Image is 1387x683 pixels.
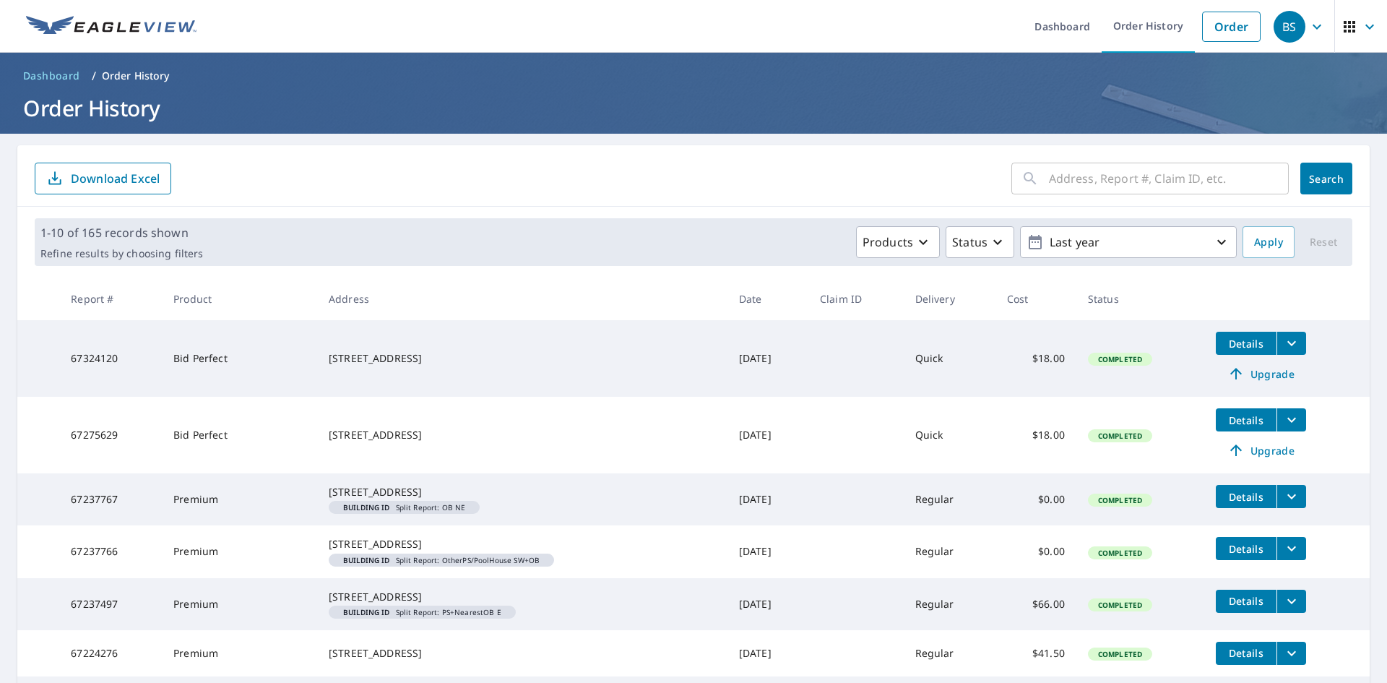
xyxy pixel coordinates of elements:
td: Bid Perfect [162,320,317,397]
button: Products [856,226,940,258]
td: [DATE] [727,630,808,676]
div: [STREET_ADDRESS] [329,351,716,366]
th: Date [727,278,808,320]
button: detailsBtn-67237497 [1216,590,1276,613]
a: Upgrade [1216,362,1306,385]
button: detailsBtn-67237766 [1216,537,1276,560]
button: Status [946,226,1014,258]
td: Premium [162,578,317,630]
p: Download Excel [71,171,160,186]
p: Refine results by choosing filters [40,247,203,260]
span: Split Report: OB NE [334,504,475,511]
nav: breadcrumb [17,64,1370,87]
p: Products [863,233,913,251]
td: Quick [904,320,995,397]
button: filesDropdownBtn-67275629 [1276,408,1306,431]
span: Details [1224,490,1268,504]
button: detailsBtn-67237767 [1216,485,1276,508]
td: $18.00 [995,397,1076,473]
div: [STREET_ADDRESS] [329,428,716,442]
button: filesDropdownBtn-67237767 [1276,485,1306,508]
td: $66.00 [995,578,1076,630]
td: $18.00 [995,320,1076,397]
span: Dashboard [23,69,80,83]
td: $41.50 [995,630,1076,676]
td: [DATE] [727,397,808,473]
p: Status [952,233,988,251]
span: Split Report: OtherPS/PoolHouse SW+OB [334,557,548,564]
p: Last year [1044,230,1213,255]
span: Upgrade [1224,442,1297,459]
span: Upgrade [1224,365,1297,382]
span: Details [1224,646,1268,660]
span: Completed [1089,600,1151,610]
td: Quick [904,397,995,473]
span: Completed [1089,495,1151,505]
em: Building ID [343,557,390,564]
a: Dashboard [17,64,86,87]
td: Bid Perfect [162,397,317,473]
td: [DATE] [727,525,808,577]
span: Completed [1089,354,1151,364]
div: [STREET_ADDRESS] [329,537,716,551]
th: Report # [59,278,162,320]
td: Premium [162,630,317,676]
button: filesDropdownBtn-67324120 [1276,332,1306,355]
span: Details [1224,542,1268,556]
span: Details [1224,337,1268,351]
td: 67324120 [59,320,162,397]
li: / [92,67,96,85]
td: $0.00 [995,525,1076,577]
div: [STREET_ADDRESS] [329,646,716,661]
td: [DATE] [727,473,808,525]
td: Premium [162,525,317,577]
span: Split Report: PS+NearestOB E [334,609,510,616]
th: Claim ID [808,278,904,320]
span: Apply [1254,233,1283,252]
td: 67237497 [59,578,162,630]
th: Address [317,278,727,320]
button: Last year [1020,226,1237,258]
button: detailsBtn-67224276 [1216,642,1276,665]
em: Building ID [343,609,390,616]
td: Regular [904,630,995,676]
button: Download Excel [35,163,171,194]
td: Regular [904,578,995,630]
p: 1-10 of 165 records shown [40,224,203,241]
a: Order [1202,12,1261,42]
button: Apply [1243,226,1295,258]
button: detailsBtn-67324120 [1216,332,1276,355]
span: Completed [1089,431,1151,441]
td: Premium [162,473,317,525]
th: Cost [995,278,1076,320]
th: Product [162,278,317,320]
img: EV Logo [26,16,196,38]
td: [DATE] [727,578,808,630]
a: Upgrade [1216,439,1306,462]
td: [DATE] [727,320,808,397]
span: Details [1224,594,1268,608]
div: BS [1274,11,1305,43]
td: Regular [904,525,995,577]
h1: Order History [17,93,1370,123]
em: Building ID [343,504,390,511]
div: [STREET_ADDRESS] [329,485,716,499]
td: 67237767 [59,473,162,525]
span: Search [1312,172,1341,186]
span: Completed [1089,649,1151,659]
td: Regular [904,473,995,525]
button: filesDropdownBtn-67224276 [1276,642,1306,665]
p: Order History [102,69,170,83]
button: filesDropdownBtn-67237497 [1276,590,1306,613]
span: Details [1224,413,1268,427]
button: filesDropdownBtn-67237766 [1276,537,1306,560]
td: 67275629 [59,397,162,473]
button: Search [1300,163,1352,194]
button: detailsBtn-67275629 [1216,408,1276,431]
td: $0.00 [995,473,1076,525]
div: [STREET_ADDRESS] [329,590,716,604]
th: Delivery [904,278,995,320]
td: 67237766 [59,525,162,577]
th: Status [1076,278,1204,320]
input: Address, Report #, Claim ID, etc. [1049,158,1289,199]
